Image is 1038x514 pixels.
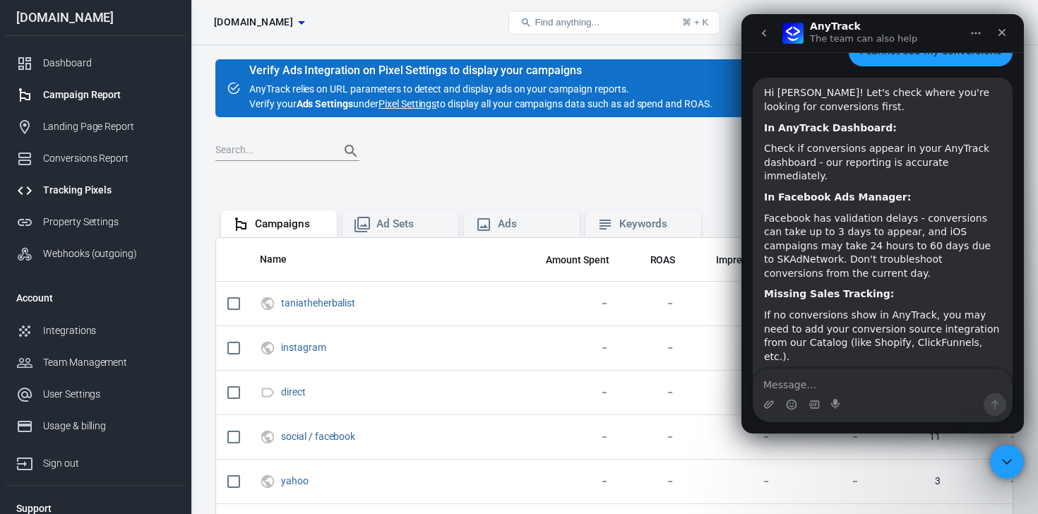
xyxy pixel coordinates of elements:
b: In AnyTrack Dashboard: [23,108,155,119]
span: － [527,430,609,444]
div: If no conversions show in AnyTrack, you may need to add your conversion source integration from o... [23,294,260,349]
svg: UTM & Web Traffic [260,429,275,446]
span: － [527,341,609,355]
span: － [632,341,676,355]
span: 3 [882,474,941,489]
a: direct [281,386,306,398]
div: Integrations [43,323,174,338]
div: Keywords [619,217,690,232]
span: － [794,474,860,489]
span: taniatheherbalist [281,298,357,308]
iframe: Intercom live chat [990,445,1024,479]
span: The estimated total amount of money you've spent on your campaign, ad set or ad during its schedule. [546,251,609,268]
div: Facebook has validation delays - conversions can take up to 3 days to appear, and iOS campaigns m... [23,198,260,267]
span: － [527,297,609,311]
a: instagram [281,342,326,353]
div: Usage & billing [43,419,174,434]
svg: UTM & Web Traffic [260,295,275,312]
span: The total return on ad spend [650,251,676,268]
span: The number of times your ads were on screen. [698,251,771,268]
div: User Settings [43,387,174,402]
span: － [632,474,676,489]
span: － [698,430,771,444]
span: － [632,297,676,311]
svg: Direct [260,384,275,401]
span: － [963,474,1018,489]
div: Landing Page Report [43,119,174,134]
button: Search [334,134,368,168]
span: － [632,385,676,400]
span: － [632,430,676,444]
b: Missing Sales Tracking: [23,274,153,285]
b: In Facebook Ads Manager: [23,177,169,189]
a: Pixel Settings [378,97,436,112]
div: Sign out [43,456,174,471]
span: instagram [281,342,328,352]
span: The number of times your ads were on screen. [716,251,771,268]
div: Property Settings [43,215,174,229]
svg: UTM & Web Traffic [260,340,275,357]
a: User Settings [5,378,186,410]
span: direct [281,387,308,397]
a: Property Settings [5,206,186,238]
button: Start recording [90,385,101,396]
div: Webhooks (outgoing) [43,246,174,261]
div: ⌘ + K [682,17,708,28]
iframe: Intercom live chat [741,14,1024,434]
div: Tracking Pixels [43,183,174,198]
a: Sign out [5,442,186,479]
a: Landing Page Report [5,111,186,143]
span: Find anything... [535,17,599,28]
div: Verify Ads Integration on Pixel Settings to display your campaigns [249,64,712,78]
a: Dashboard [5,47,186,79]
span: Impressions [716,253,771,268]
li: Account [5,281,186,315]
button: [DOMAIN_NAME] [208,9,310,35]
a: yahoo [281,475,309,486]
div: AnyTrack relies on URL parameters to detect and display ads on your campaign reports. Verify your... [249,65,712,112]
a: Sign out [993,6,1027,40]
span: The estimated total amount of money you've spent on your campaign, ad set or ad during its schedule. [527,251,609,268]
strong: Ads Settings [297,98,354,109]
span: － [794,430,860,444]
div: AnyTrack says… [11,64,271,438]
span: social / facebook [281,431,357,441]
span: － [527,385,609,400]
div: Dashboard [43,56,174,71]
a: Webhooks (outgoing) [5,238,186,270]
span: Name [260,253,305,267]
input: Search... [215,142,328,160]
a: social / facebook [281,431,355,442]
span: yahoo [281,476,311,486]
span: － [963,430,1018,444]
a: Team Management [5,347,186,378]
svg: UTM & Web Traffic [260,473,275,490]
div: [DOMAIN_NAME] [5,11,186,24]
span: taniatheherbalist.com [214,13,293,31]
a: taniatheherbalist [281,297,355,309]
div: Campaigns [255,217,326,232]
div: Team Management [43,355,174,370]
button: Emoji picker [44,385,56,396]
div: Hi [PERSON_NAME]! Let's check where you're looking for conversions first.In AnyTrack Dashboard:Ch... [11,64,271,407]
button: Send a message… [242,379,265,402]
div: Ad Sets [376,217,447,232]
a: Tracking Pixels [5,174,186,206]
a: Integrations [5,315,186,347]
textarea: Message… [12,355,270,379]
a: Conversions Report [5,143,186,174]
a: Campaign Report [5,79,186,111]
span: ROAS [650,253,676,268]
div: Check if conversions appear in your AnyTrack dashboard - our reporting is accurate immediately. [23,128,260,169]
div: Campaign Report [43,88,174,102]
span: － [698,385,771,400]
span: Name [260,253,287,267]
div: Ads [498,217,568,232]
